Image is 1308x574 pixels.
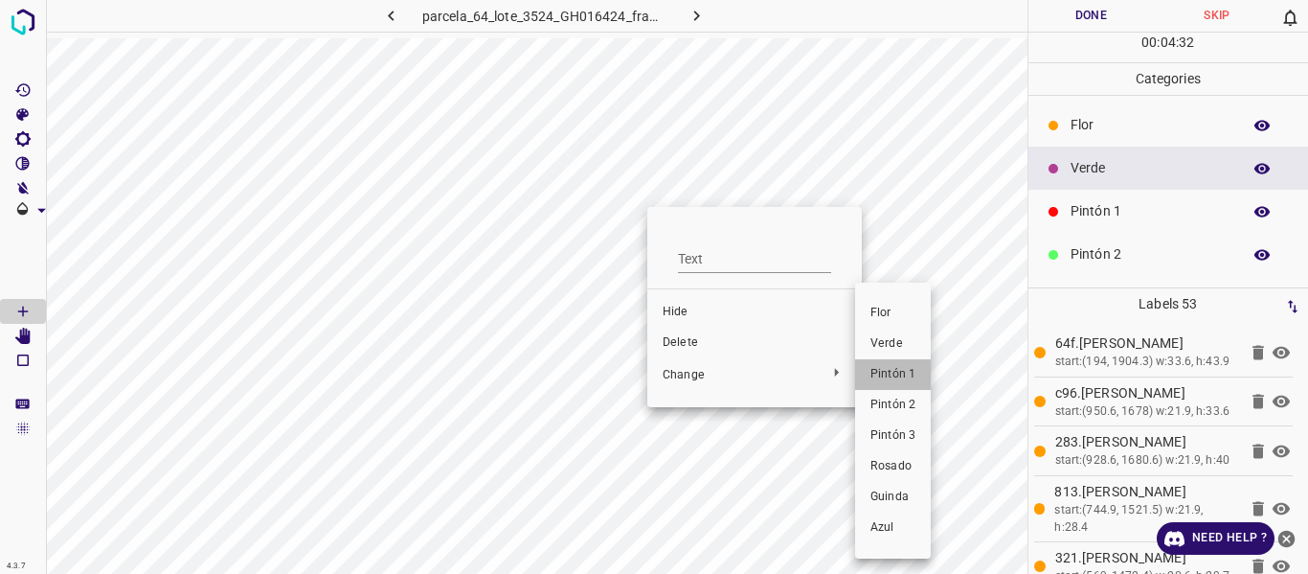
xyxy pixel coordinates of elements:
span: Rosado [870,458,915,475]
span: Azul [870,519,915,537]
span: Guinda [870,489,915,506]
span: Flor [870,305,915,322]
span: Pintón 1 [870,366,915,383]
span: Verde [870,335,915,353]
span: Pintón 2 [870,397,915,414]
span: Pintón 3 [870,427,915,445]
